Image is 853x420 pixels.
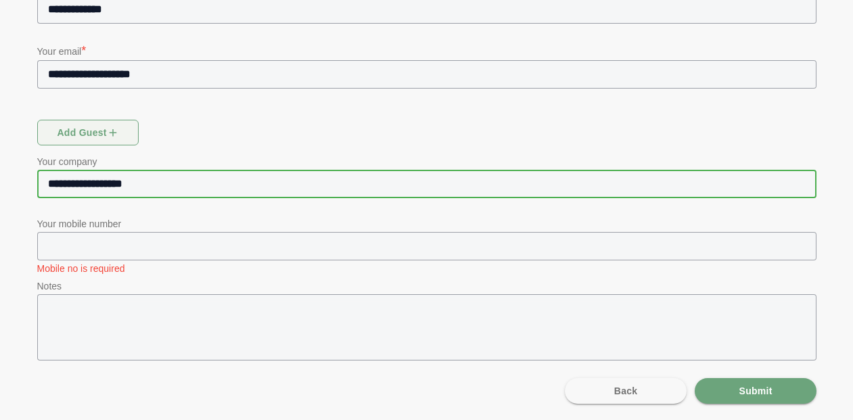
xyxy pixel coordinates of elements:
p: Notes [37,278,816,294]
p: Your email [37,41,816,60]
button: Add guest [37,120,139,145]
span: Back [614,378,638,404]
span: Submit [738,378,772,404]
p: Your mobile number [37,216,816,232]
p: Your company [37,154,816,170]
span: Add guest [56,120,119,145]
p: Mobile no is required [37,262,816,275]
button: Submit [695,378,816,404]
button: Back [565,378,687,404]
